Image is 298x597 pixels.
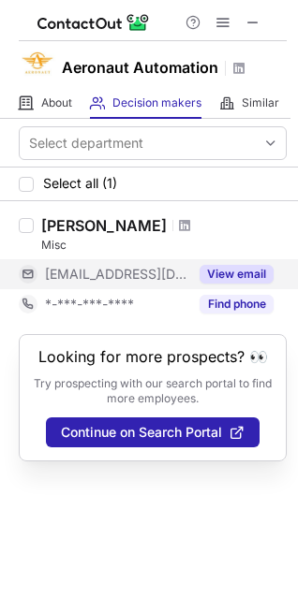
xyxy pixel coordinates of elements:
[45,266,188,283] span: [EMAIL_ADDRESS][DOMAIN_NAME]
[41,216,167,235] div: [PERSON_NAME]
[38,348,268,365] header: Looking for more prospects? 👀
[46,417,260,447] button: Continue on Search Portal
[43,176,117,191] span: Select all (1)
[41,237,287,254] div: Misc
[19,46,56,83] img: 01c1eb0daa5ed1618e2d8721d951777e
[62,56,218,79] h1: Aeronaut Automation
[37,11,150,34] img: ContactOut v5.3.10
[200,295,274,313] button: Reveal Button
[242,95,279,110] span: Similar
[29,134,143,153] div: Select department
[112,95,201,110] span: Decision makers
[41,95,72,110] span: About
[61,425,222,440] span: Continue on Search Portal
[200,265,274,284] button: Reveal Button
[33,376,273,406] p: Try prospecting with our search portal to find more employees.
